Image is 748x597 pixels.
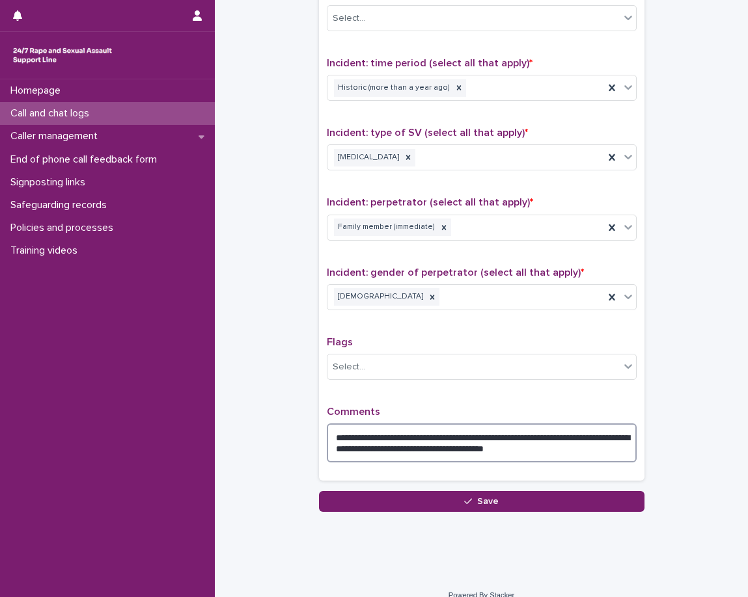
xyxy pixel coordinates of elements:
[5,107,100,120] p: Call and chat logs
[327,337,353,347] span: Flags
[5,176,96,189] p: Signposting links
[5,222,124,234] p: Policies and processes
[333,360,365,374] div: Select...
[319,491,644,512] button: Save
[327,58,533,68] span: Incident: time period (select all that apply)
[477,497,499,506] span: Save
[327,267,584,278] span: Incident: gender of perpetrator (select all that apply)
[5,130,108,142] p: Caller management
[327,127,528,138] span: Incident: type of SV (select all that apply)
[327,406,380,417] span: Comments
[5,153,167,166] p: End of phone call feedback form
[5,245,88,257] p: Training videos
[334,219,437,236] div: Family member (immediate)
[10,42,115,68] img: rhQMoQhaT3yELyF149Cw
[327,197,533,207] span: Incident: perpetrator (select all that apply)
[334,149,401,166] div: [MEDICAL_DATA]
[5,199,117,211] p: Safeguarding records
[5,85,71,97] p: Homepage
[333,12,365,25] div: Select...
[334,288,425,306] div: [DEMOGRAPHIC_DATA]
[334,79,452,97] div: Historic (more than a year ago)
